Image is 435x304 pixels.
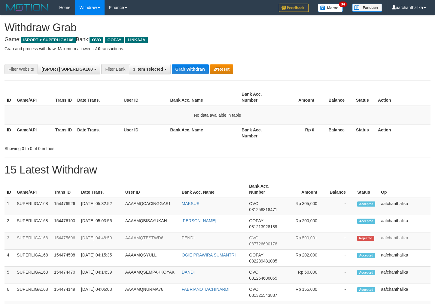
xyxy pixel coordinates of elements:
[21,37,76,43] span: ISPORT > SUPERLIGA168
[14,124,53,141] th: Game/API
[239,124,278,141] th: Bank Acc. Number
[357,219,375,224] span: Accepted
[121,89,168,106] th: User ID
[5,37,430,43] h4: Game: Bank:
[14,89,53,106] th: Game/API
[249,270,258,275] span: OVO
[326,284,355,301] td: -
[278,89,323,106] th: Amount
[283,284,326,301] td: Rp 155,000
[123,232,179,250] td: AAAAMQTESTWD6
[379,215,430,232] td: aafchanthalika
[326,215,355,232] td: -
[52,215,79,232] td: 154476100
[52,267,79,284] td: 154474470
[5,164,430,176] h1: 15 Latest Withdraw
[5,215,14,232] td: 2
[357,236,374,241] span: Rejected
[14,198,52,215] td: SUPERLIGA168
[123,267,179,284] td: AAAAMQSEMPAKKOYAK
[79,250,123,267] td: [DATE] 04:15:35
[5,46,430,52] p: Grab and process withdraw. Maximum allowed is transactions.
[5,124,14,141] th: ID
[283,250,326,267] td: Rp 202,000
[53,124,75,141] th: Trans ID
[79,284,123,301] td: [DATE] 04:06:03
[354,89,376,106] th: Status
[101,64,129,74] div: Filter Bank
[52,232,79,250] td: 154475606
[5,106,430,124] td: No data available in table
[379,232,430,250] td: aafchanthalika
[5,3,50,12] img: MOTION_logo.png
[249,235,258,240] span: OVO
[249,224,277,229] span: Copy 081213928189 to clipboard
[182,218,216,223] a: [PERSON_NAME]
[283,215,326,232] td: Rp 200,000
[123,181,179,198] th: User ID
[339,2,347,7] span: 34
[283,181,326,198] th: Amount
[357,253,375,258] span: Accepted
[326,232,355,250] td: -
[168,89,239,106] th: Bank Acc. Name
[239,89,278,106] th: Bank Acc. Number
[5,267,14,284] td: 5
[52,198,79,215] td: 154476926
[379,267,430,284] td: aafchanthalika
[123,284,179,301] td: AAAAMQNURMA76
[52,284,79,301] td: 154474149
[326,250,355,267] td: -
[14,215,52,232] td: SUPERLIGA168
[182,201,199,206] a: MAKSUS
[283,232,326,250] td: Rp 500,001
[357,287,375,292] span: Accepted
[278,124,323,141] th: Rp 0
[129,64,170,74] button: 3 item selected
[249,241,277,246] span: Copy 087726690176 to clipboard
[90,37,103,43] span: OVO
[5,181,14,198] th: ID
[379,181,430,198] th: Op
[96,46,100,51] strong: 10
[323,124,354,141] th: Balance
[105,37,124,43] span: GOPAY
[210,64,233,74] button: Reset
[326,267,355,284] td: -
[79,267,123,284] td: [DATE] 04:14:39
[123,250,179,267] td: AAAAMQSYULL
[249,218,263,223] span: GOPAY
[41,67,93,72] span: [ISPORT] SUPERLIGA168
[182,270,195,275] a: DANDI
[14,181,52,198] th: Game/API
[249,293,277,298] span: Copy 081325543837 to clipboard
[121,124,168,141] th: User ID
[5,22,430,34] h1: Withdraw Grab
[354,124,376,141] th: Status
[357,201,375,207] span: Accepted
[283,198,326,215] td: Rp 305,000
[379,250,430,267] td: aafchanthalika
[123,215,179,232] td: AAAAMQBISAYUKAH
[182,235,195,240] a: PENDI
[5,198,14,215] td: 1
[357,270,375,275] span: Accepted
[133,67,163,72] span: 3 item selected
[318,4,343,12] img: Button%20Memo.svg
[79,181,123,198] th: Date Trans.
[376,89,430,106] th: Action
[379,284,430,301] td: aafchanthalika
[79,198,123,215] td: [DATE] 05:32:52
[14,267,52,284] td: SUPERLIGA168
[79,232,123,250] td: [DATE] 04:48:50
[352,4,382,12] img: panduan.png
[179,181,247,198] th: Bank Acc. Name
[249,207,277,212] span: Copy 081258818471 to clipboard
[5,232,14,250] td: 3
[38,64,100,74] button: [ISPORT] SUPERLIGA168
[376,124,430,141] th: Action
[53,89,75,106] th: Trans ID
[52,250,79,267] td: 154474508
[5,250,14,267] td: 4
[172,64,209,74] button: Grab Withdraw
